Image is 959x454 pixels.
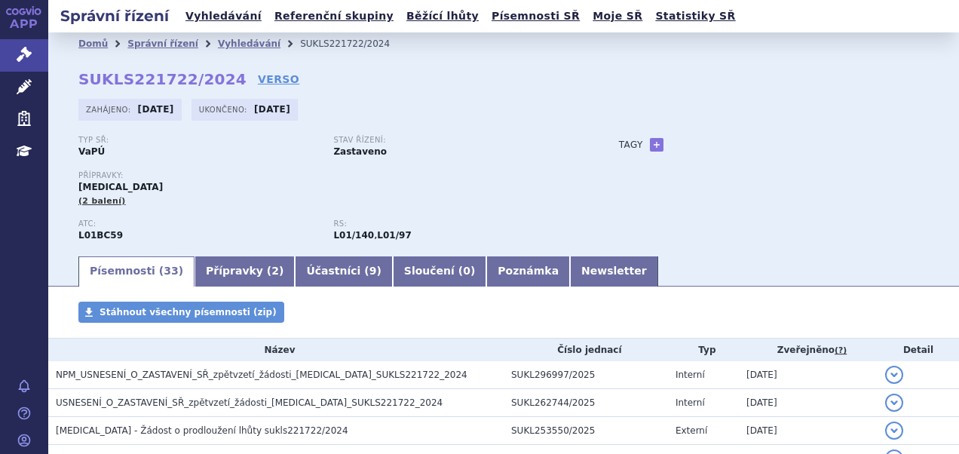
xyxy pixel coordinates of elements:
[48,339,504,361] th: Název
[195,256,295,287] a: Přípravky (2)
[402,6,483,26] a: Běžící lhůty
[504,417,668,445] td: SUKL253550/2025
[300,32,409,55] li: SUKLS221722/2024
[878,339,959,361] th: Detail
[258,72,299,87] a: VERSO
[295,256,392,287] a: Účastníci (9)
[127,38,198,49] a: Správní řízení
[668,339,739,361] th: Typ
[78,70,247,88] strong: SUKLS221722/2024
[676,397,705,408] span: Interní
[138,104,174,115] strong: [DATE]
[504,389,668,417] td: SUKL262744/2025
[739,389,878,417] td: [DATE]
[739,417,878,445] td: [DATE]
[56,370,467,380] span: NPM_USNESENÍ_O_ZASTAVENÍ_SŘ_zpětvzetí_žádosti_LONSURF_SUKLS221722_2024
[164,265,178,277] span: 33
[199,103,250,115] span: Ukončeno:
[271,265,279,277] span: 2
[86,103,133,115] span: Zahájeno:
[504,361,668,389] td: SUKL296997/2025
[588,6,647,26] a: Moje SŘ
[619,136,643,154] h3: Tagy
[333,219,573,229] p: RS:
[270,6,398,26] a: Referenční skupiny
[56,425,348,436] span: LONSURF - Žádost o prodloužení lhůty sukls221722/2024
[254,104,290,115] strong: [DATE]
[78,219,318,229] p: ATC:
[78,196,126,206] span: (2 balení)
[78,182,163,192] span: [MEDICAL_DATA]
[885,422,903,440] button: detail
[78,230,123,241] strong: TRIFLURIDIN, KOMBINACE
[570,256,658,287] a: Newsletter
[676,425,707,436] span: Externí
[56,397,443,408] span: USNESENÍ_O_ZASTAVENÍ_SŘ_zpětvzetí_žádosti_LONSURF_SUKLS221722_2024
[393,256,486,287] a: Sloučení (0)
[885,394,903,412] button: detail
[333,146,387,157] strong: Zastaveno
[739,339,878,361] th: Zveřejněno
[48,5,181,26] h2: Správní řízení
[739,361,878,389] td: [DATE]
[333,219,588,242] div: ,
[333,230,374,241] strong: trifluridin, kombinace
[218,38,280,49] a: Vyhledávání
[78,146,105,157] strong: VaPÚ
[650,138,663,152] a: +
[676,370,705,380] span: Interní
[78,302,284,323] a: Stáhnout všechny písemnosti (zip)
[504,339,668,361] th: Číslo jednací
[486,256,570,287] a: Poznámka
[333,136,573,145] p: Stav řízení:
[885,366,903,384] button: detail
[487,6,584,26] a: Písemnosti SŘ
[100,307,277,317] span: Stáhnout všechny písemnosti (zip)
[377,230,411,241] strong: lonsurf
[463,265,470,277] span: 0
[78,136,318,145] p: Typ SŘ:
[835,345,847,356] abbr: (?)
[369,265,377,277] span: 9
[181,6,266,26] a: Vyhledávání
[78,171,589,180] p: Přípravky:
[78,38,108,49] a: Domů
[78,256,195,287] a: Písemnosti (33)
[651,6,740,26] a: Statistiky SŘ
